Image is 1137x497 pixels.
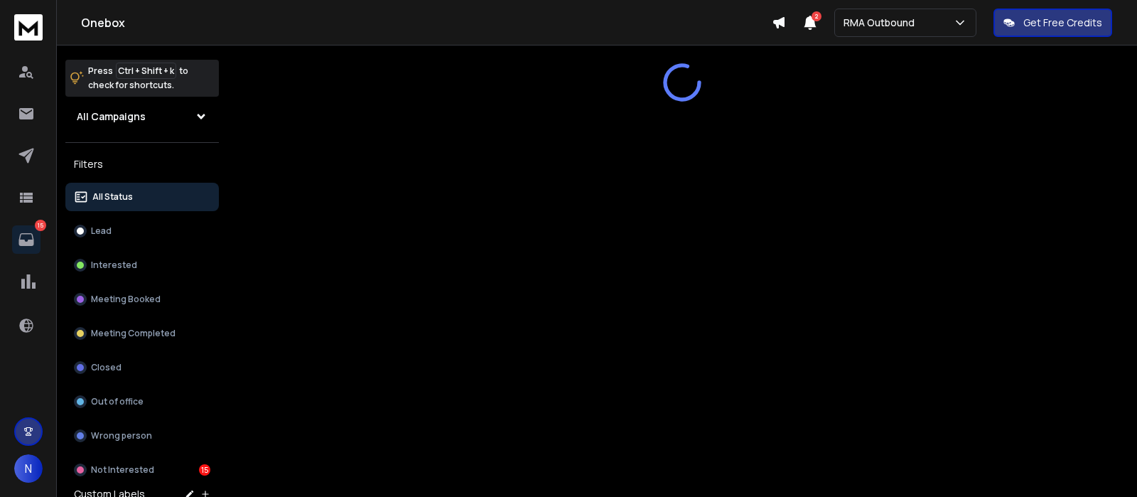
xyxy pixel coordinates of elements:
[77,109,146,124] h1: All Campaigns
[91,260,137,271] p: Interested
[91,362,122,373] p: Closed
[88,64,188,92] p: Press to check for shortcuts.
[91,396,144,407] p: Out of office
[81,14,772,31] h1: Onebox
[812,11,821,21] span: 2
[14,454,43,483] button: N
[844,16,920,30] p: RMA Outbound
[65,102,219,131] button: All Campaigns
[65,422,219,450] button: Wrong person
[91,225,112,237] p: Lead
[116,63,176,79] span: Ctrl + Shift + k
[14,14,43,41] img: logo
[65,154,219,174] h3: Filters
[65,183,219,211] button: All Status
[65,353,219,382] button: Closed
[91,328,176,339] p: Meeting Completed
[65,251,219,279] button: Interested
[65,456,219,484] button: Not Interested15
[199,464,210,476] div: 15
[65,285,219,314] button: Meeting Booked
[65,319,219,348] button: Meeting Completed
[91,430,152,442] p: Wrong person
[91,294,161,305] p: Meeting Booked
[91,464,154,476] p: Not Interested
[993,9,1112,37] button: Get Free Credits
[1023,16,1102,30] p: Get Free Credits
[92,191,133,203] p: All Status
[35,220,46,231] p: 15
[12,225,41,254] a: 15
[65,217,219,245] button: Lead
[65,388,219,416] button: Out of office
